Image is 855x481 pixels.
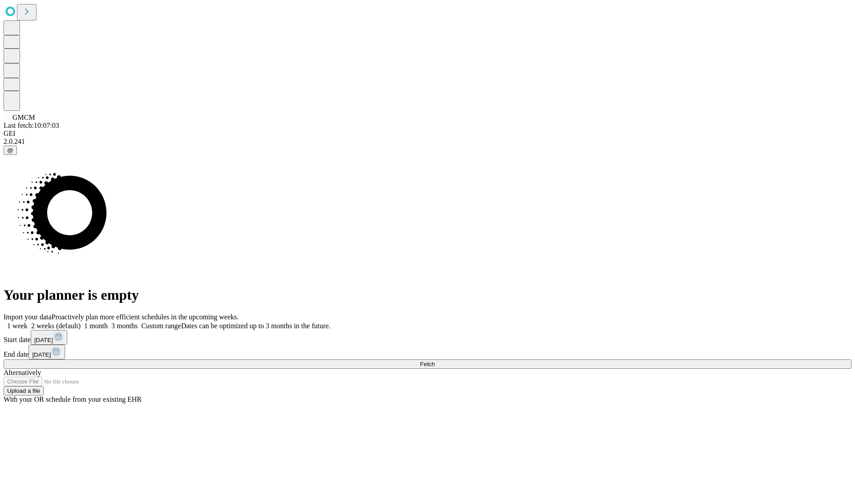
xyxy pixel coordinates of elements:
[4,287,851,303] h1: Your planner is empty
[31,330,67,345] button: [DATE]
[4,122,59,129] span: Last fetch: 10:07:03
[4,386,44,395] button: Upload a file
[34,337,53,343] span: [DATE]
[84,322,108,330] span: 1 month
[111,322,138,330] span: 3 months
[32,351,51,358] span: [DATE]
[141,322,181,330] span: Custom range
[4,395,142,403] span: With your OR schedule from your existing EHR
[7,147,13,154] span: @
[7,322,28,330] span: 1 week
[4,345,851,359] div: End date
[4,313,52,321] span: Import your data
[4,330,851,345] div: Start date
[31,322,81,330] span: 2 weeks (default)
[181,322,330,330] span: Dates can be optimized up to 3 months in the future.
[28,345,65,359] button: [DATE]
[4,138,851,146] div: 2.0.241
[4,146,17,155] button: @
[420,361,435,367] span: Fetch
[4,359,851,369] button: Fetch
[4,369,41,376] span: Alternatively
[52,313,239,321] span: Proactively plan more efficient schedules in the upcoming weeks.
[4,130,851,138] div: GEI
[12,114,35,121] span: GMCM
